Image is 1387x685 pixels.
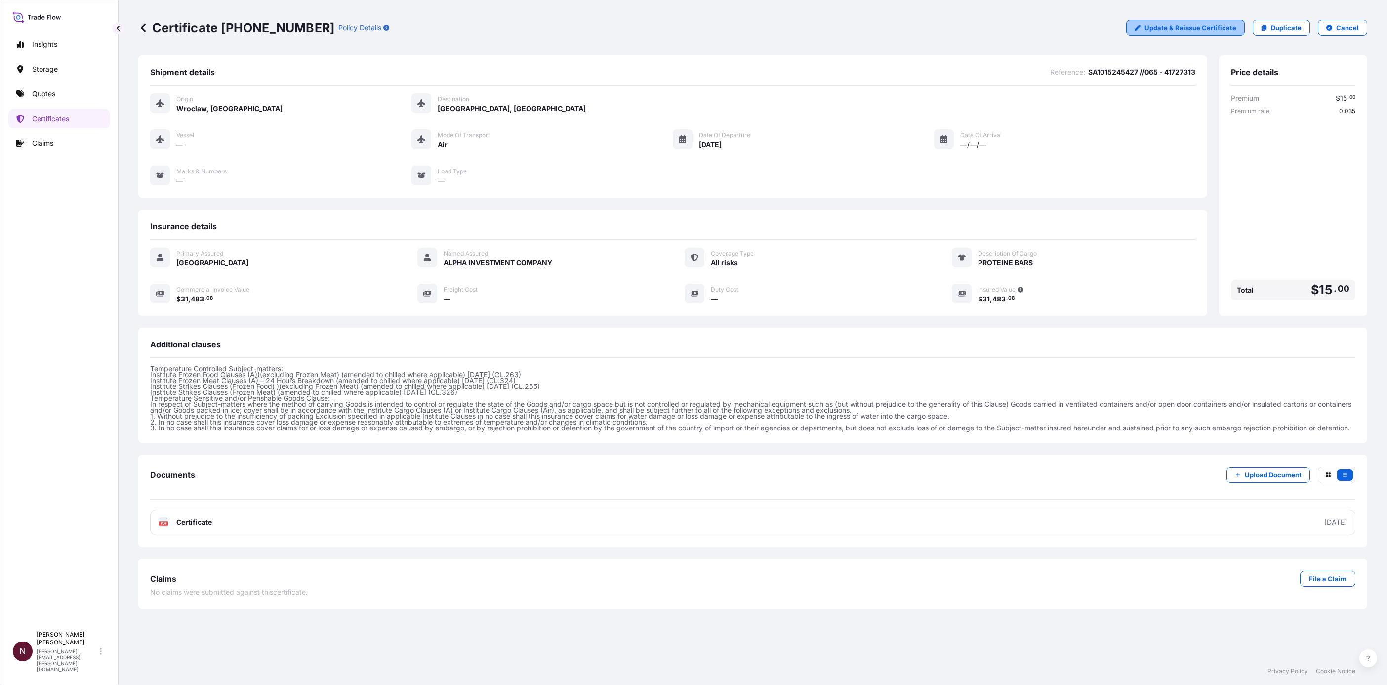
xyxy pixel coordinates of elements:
[176,176,183,186] span: —
[438,176,445,186] span: —
[176,140,183,150] span: —
[176,296,181,302] span: $
[150,340,221,349] span: Additional clauses
[176,286,249,294] span: Commercial Invoice Value
[438,140,448,150] span: Air
[1340,95,1347,102] span: 15
[32,138,53,148] p: Claims
[19,646,26,656] span: N
[176,104,283,114] span: Wroclaw, [GEOGRAPHIC_DATA]
[960,131,1002,139] span: Date of Arrival
[150,574,176,584] span: Claims
[1349,96,1355,99] span: 00
[150,587,308,597] span: No claims were submitted against this certificate .
[978,296,982,302] span: $
[1231,107,1269,115] span: Premium rate
[438,104,586,114] span: [GEOGRAPHIC_DATA], [GEOGRAPHIC_DATA]
[8,59,110,79] a: Storage
[1316,667,1355,675] a: Cookie Notice
[176,258,248,268] span: [GEOGRAPHIC_DATA]
[176,250,223,257] span: Primary Assured
[181,296,188,302] span: 31
[150,470,195,480] span: Documents
[8,109,110,128] a: Certificates
[138,20,334,36] p: Certificate [PHONE_NUMBER]
[32,114,69,124] p: Certificates
[992,296,1006,302] span: 483
[982,296,990,302] span: 31
[438,168,467,175] span: Load Type
[711,250,754,257] span: Coverage Type
[176,517,212,527] span: Certificate
[150,510,1355,535] a: PDFCertificate[DATE]
[1237,285,1254,295] span: Total
[8,35,110,54] a: Insights
[32,89,55,99] p: Quotes
[37,648,98,672] p: [PERSON_NAME][EMAIL_ADDRESS][PERSON_NAME][DOMAIN_NAME]
[438,95,469,103] span: Destination
[1006,297,1008,300] span: .
[161,522,167,525] text: PDF
[444,286,478,294] span: Freight Cost
[1050,67,1085,77] span: Reference :
[699,140,722,150] span: [DATE]
[990,296,992,302] span: ,
[37,631,98,646] p: [PERSON_NAME] [PERSON_NAME]
[338,23,381,33] p: Policy Details
[1300,571,1355,587] a: File a Claim
[1338,286,1349,292] span: 00
[176,131,194,139] span: Vessel
[711,258,738,268] span: All risks
[711,286,738,294] span: Duty Cost
[1311,284,1319,296] span: $
[1336,23,1359,33] p: Cancel
[444,258,552,268] span: ALPHA INVESTMENT COMPANY
[176,168,227,175] span: Marks & Numbers
[8,84,110,104] a: Quotes
[1336,95,1340,102] span: $
[978,250,1037,257] span: Description Of Cargo
[1334,286,1337,292] span: .
[1347,96,1349,99] span: .
[8,133,110,153] a: Claims
[1253,20,1310,36] a: Duplicate
[1319,284,1332,296] span: 15
[1267,667,1308,675] a: Privacy Policy
[32,64,58,74] p: Storage
[206,297,213,300] span: 08
[444,250,488,257] span: Named Assured
[711,294,718,304] span: —
[1126,20,1245,36] a: Update & Reissue Certificate
[1245,470,1302,480] p: Upload Document
[438,131,490,139] span: Mode of Transport
[1271,23,1302,33] p: Duplicate
[1231,67,1278,77] span: Price details
[1231,93,1259,103] span: Premium
[1339,107,1355,115] span: 0.035
[150,366,1355,431] p: Temperature Controlled Subject-matters: Institute Frozen Food Clauses (A))(excluding Frozen Meat)...
[150,67,215,77] span: Shipment details
[1309,574,1346,584] p: File a Claim
[1144,23,1236,33] p: Update & Reissue Certificate
[1226,467,1310,483] button: Upload Document
[188,296,191,302] span: ,
[150,221,217,231] span: Insurance details
[978,258,1033,268] span: PROTEINE BARS
[191,296,204,302] span: 483
[699,131,750,139] span: Date of Departure
[32,40,57,49] p: Insights
[960,140,986,150] span: —/—/—
[978,286,1016,294] span: Insured Value
[204,297,206,300] span: .
[1318,20,1367,36] button: Cancel
[1324,517,1347,527] div: [DATE]
[176,95,193,103] span: Origin
[1008,297,1015,300] span: 08
[1088,67,1195,77] span: SA1015245427 //065 - 41727313
[444,294,450,304] span: —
